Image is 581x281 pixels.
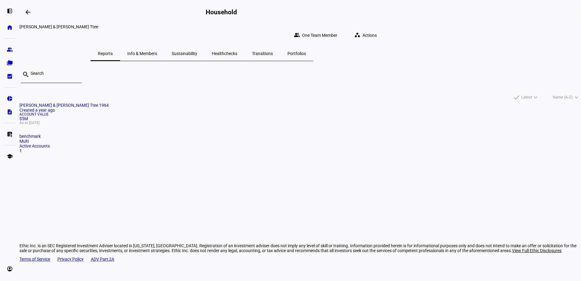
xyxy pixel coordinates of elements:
[252,51,273,56] span: Transitions
[19,113,581,125] div: $5M
[19,139,29,144] span: Multi
[4,92,16,105] a: pie_chart
[19,103,581,153] a: [PERSON_NAME] & [PERSON_NAME] Ttee 1964Created a year agoAccount Value$5MAs at [DATE]benchmarkMul...
[7,8,13,14] eth-mat-symbol: left_panel_open
[512,248,562,253] span: View Full Ethic Disclosures
[7,153,13,159] eth-mat-symbol: school
[4,57,16,69] a: folder_copy
[19,121,581,125] span: As at [DATE]
[363,29,377,41] span: Actions
[22,71,29,78] mat-icon: search
[57,257,84,262] a: Privacy Policy
[19,24,384,29] div: D Flaherty & T Flaherty Ttee
[19,144,50,148] span: Active Accounts
[4,21,16,33] a: home
[7,24,13,30] eth-mat-symbol: home
[7,47,13,53] eth-mat-symbol: group
[349,29,384,41] button: Actions
[513,94,520,101] mat-icon: done
[19,148,22,153] span: 1
[302,29,337,41] span: One Team Member
[24,9,32,16] mat-icon: arrow_backwards
[294,32,300,38] mat-icon: group
[19,113,581,116] span: Account Value
[4,70,16,82] a: bid_landscape
[345,29,384,41] eth-quick-actions: Actions
[19,103,109,108] span: D Flaherty & T Flaherty Ttee 1964
[7,266,13,272] eth-mat-symbol: account_circle
[553,94,573,101] span: Name (A-Z)
[212,51,237,56] span: Healthchecks
[521,94,532,101] span: Latest
[19,134,41,139] span: benchmark
[4,43,16,56] a: group
[4,106,16,118] a: description
[7,73,13,79] eth-mat-symbol: bid_landscape
[206,9,237,16] h2: Household
[354,32,360,38] mat-icon: workspaces
[91,257,114,262] a: ADV Part 2A
[7,131,13,137] eth-mat-symbol: list_alt_add
[127,51,157,56] span: Info & Members
[19,243,581,253] div: Ethic Inc. is an SEC Registered Investment Adviser located in [US_STATE], [GEOGRAPHIC_DATA]. Regi...
[19,257,50,262] a: Terms of Service
[19,108,581,113] div: Created a year ago
[7,60,13,66] eth-mat-symbol: folder_copy
[31,71,77,76] input: Search
[289,29,345,41] button: One Team Member
[98,51,113,56] span: Reports
[287,51,306,56] span: Portfolios
[7,95,13,102] eth-mat-symbol: pie_chart
[172,51,197,56] span: Sustainability
[7,109,13,115] eth-mat-symbol: description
